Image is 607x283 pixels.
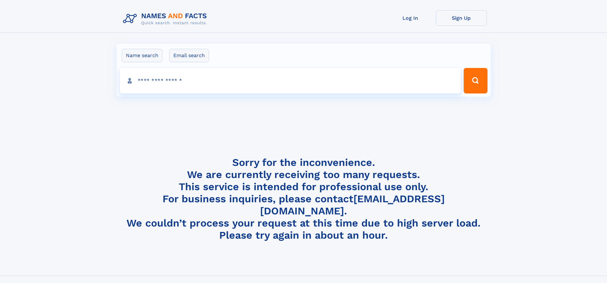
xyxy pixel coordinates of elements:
[436,10,487,26] a: Sign Up
[260,193,445,217] a: [EMAIL_ADDRESS][DOMAIN_NAME]
[169,49,209,62] label: Email search
[464,68,487,93] button: Search Button
[120,156,487,242] h4: Sorry for the inconvenience. We are currently receiving too many requests. This service is intend...
[120,10,212,27] img: Logo Names and Facts
[385,10,436,26] a: Log In
[120,68,461,93] input: search input
[122,49,163,62] label: Name search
